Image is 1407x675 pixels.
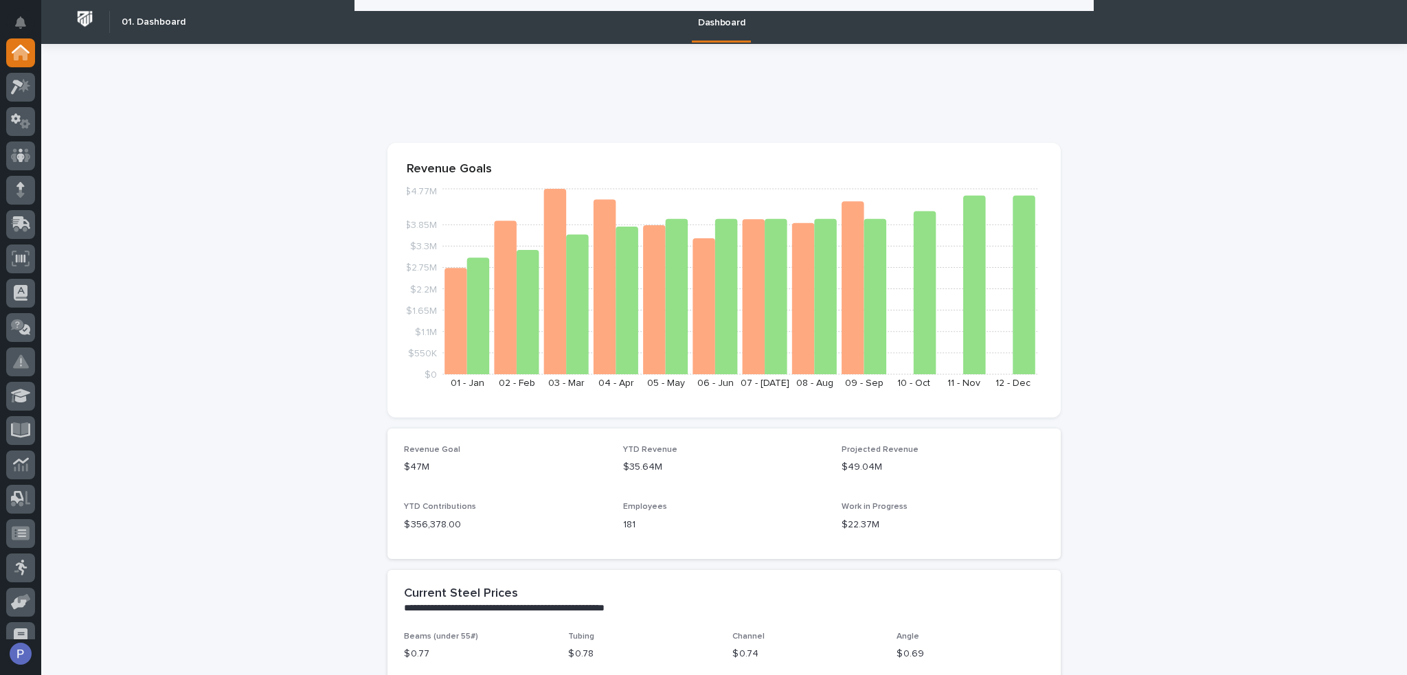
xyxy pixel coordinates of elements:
[6,8,35,37] button: Notifications
[995,378,1031,388] text: 12 - Dec
[647,378,685,388] text: 05 - May
[410,242,437,251] tspan: $3.3M
[499,378,535,388] text: 02 - Feb
[697,378,734,388] text: 06 - Jun
[947,378,980,388] text: 11 - Nov
[568,647,716,661] p: $ 0.78
[410,284,437,294] tspan: $2.2M
[451,378,484,388] text: 01 - Jan
[842,460,1044,474] p: $49.04M
[405,220,437,230] tspan: $3.85M
[408,348,437,358] tspan: $550K
[6,639,35,668] button: users-avatar
[425,370,437,380] tspan: $0
[404,586,518,602] h2: Current Steel Prices
[741,378,789,388] text: 07 - [DATE]
[568,632,594,641] span: Tubing
[842,446,919,454] span: Projected Revenue
[623,460,826,474] p: $35.64M
[897,378,930,388] text: 10 - Oct
[405,187,437,196] tspan: $4.77M
[415,327,437,336] tspan: $1.1M
[842,503,908,511] span: Work in Progress
[598,378,634,388] text: 04 - Apr
[405,263,437,273] tspan: $2.75M
[404,518,607,532] p: $ 356,378.00
[623,518,826,532] p: 181
[407,162,1042,177] p: Revenue Goals
[623,446,677,454] span: YTD Revenue
[842,518,1044,532] p: $22.37M
[897,647,1044,661] p: $ 0.69
[17,16,35,38] div: Notifications
[72,6,98,32] img: Workspace Logo
[623,503,667,511] span: Employees
[122,16,185,28] h2: 01. Dashboard
[845,378,883,388] text: 09 - Sep
[404,446,460,454] span: Revenue Goal
[404,503,476,511] span: YTD Contributions
[897,632,919,641] span: Angle
[404,460,607,474] p: $47M
[406,306,437,315] tspan: $1.65M
[404,647,552,661] p: $ 0.77
[796,378,833,388] text: 08 - Aug
[732,632,765,641] span: Channel
[548,378,585,388] text: 03 - Mar
[404,632,478,641] span: Beams (under 55#)
[732,647,880,661] p: $ 0.74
